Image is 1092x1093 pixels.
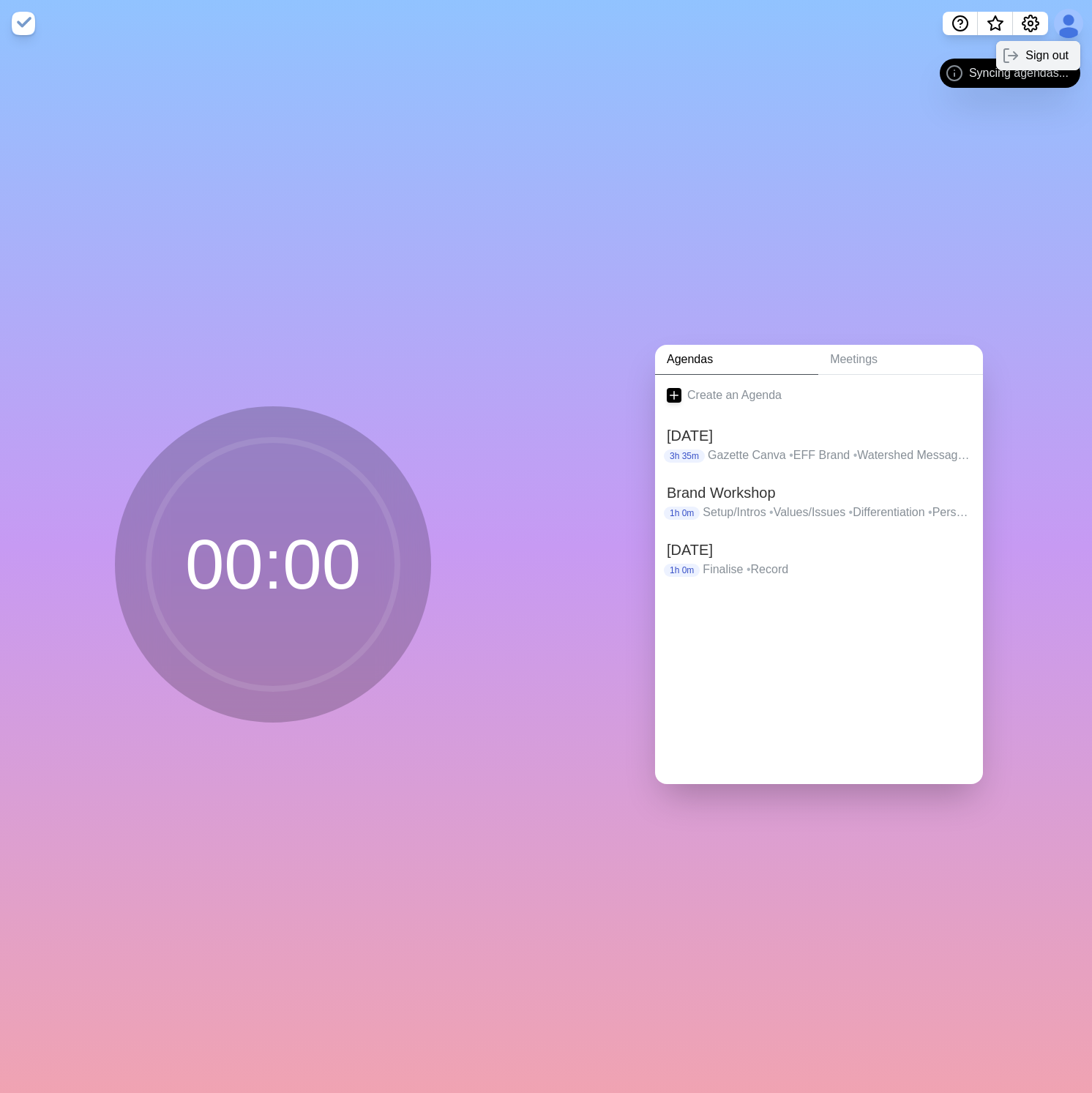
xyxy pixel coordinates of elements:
[703,561,971,578] p: Finalise Record
[667,482,971,504] h2: Brand Workshop
[1013,12,1048,35] button: Settings
[943,12,978,35] button: Help
[849,506,853,518] span: •
[664,449,705,463] p: 3h 35m
[928,506,932,518] span: •
[655,375,983,416] a: Create an Agenda
[667,425,971,447] h2: [DATE]
[769,506,774,518] span: •
[1025,47,1069,64] p: Sign out
[853,449,858,461] span: •
[703,504,971,521] p: Setup/Intros Values/Issues Differentiation Personality Audiences Candidate Landscape References
[708,447,971,464] p: Gazette Canva EFF Brand Watershed Messaging
[664,564,700,577] p: 1h 0m
[667,539,971,561] h2: [DATE]
[664,507,700,520] p: 1h 0m
[818,345,983,375] a: Meetings
[978,12,1013,35] button: What’s new
[969,64,1069,82] span: Syncing agendas...
[789,449,793,461] span: •
[12,12,35,35] img: timeblocks logo
[747,563,751,575] span: •
[655,345,818,375] a: Agendas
